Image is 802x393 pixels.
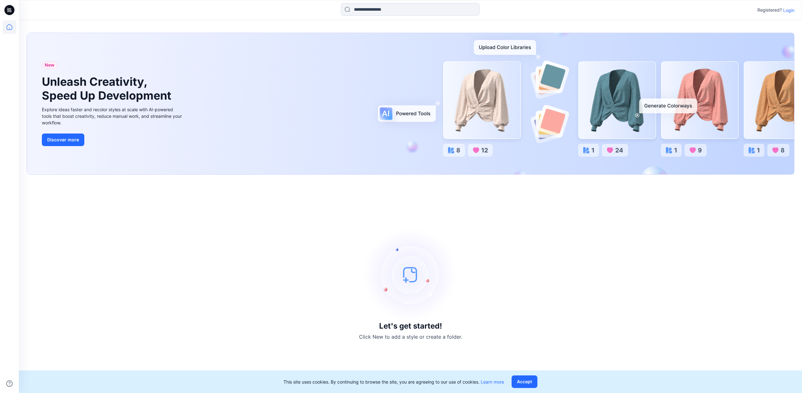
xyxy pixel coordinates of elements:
[45,61,54,69] span: New
[481,379,504,385] a: Learn more
[359,333,462,341] p: Click New to add a style or create a folder.
[42,134,183,146] a: Discover more
[512,375,537,388] button: Accept
[757,6,782,14] p: Registered?
[42,106,183,126] div: Explore ideas faster and recolor styles at scale with AI-powered tools that boost creativity, red...
[42,75,174,102] h1: Unleash Creativity, Speed Up Development
[783,7,794,14] p: Login
[283,379,504,385] p: This site uses cookies. By continuing to browse the site, you are agreeing to our use of cookies.
[363,227,458,322] img: empty-state-image.svg
[42,134,84,146] button: Discover more
[379,322,442,330] h3: Let's get started!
